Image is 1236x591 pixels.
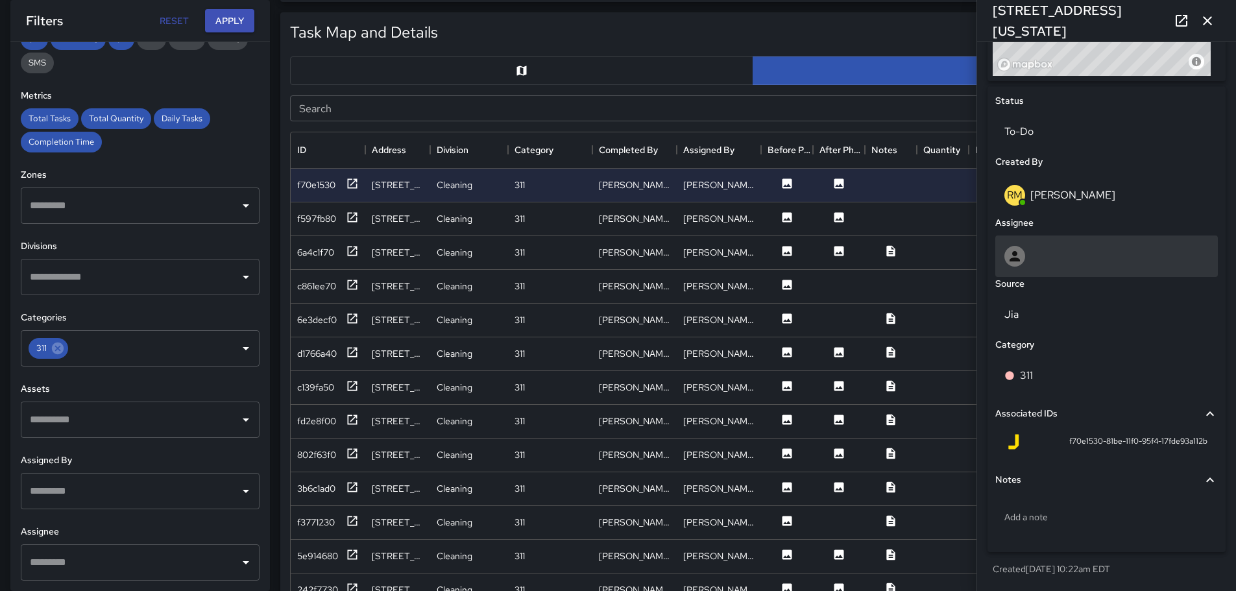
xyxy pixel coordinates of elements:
div: 3b6c1ad0 [297,482,335,495]
button: f597fb80 [297,211,359,227]
div: Andre Smith [683,246,755,259]
div: 6a4c1f70 [297,246,334,259]
span: Total Tasks [21,113,79,124]
div: Andre Smith [599,246,670,259]
div: Ruben Lechuga [599,381,670,394]
div: Cleaning [437,313,472,326]
button: 5e914680 [297,548,359,564]
div: Notes [871,132,897,168]
div: 311 [515,415,525,428]
div: Rodney Mcneil [683,381,755,394]
div: Completion Time [21,132,102,152]
div: Rodney Mcneil [683,347,755,360]
div: 7 New York Avenue Northeast [372,482,424,495]
h6: Assets [21,382,260,396]
button: Open [237,482,255,500]
div: Completed By [599,132,658,168]
div: Division [430,132,508,168]
div: 311 [515,280,525,293]
div: Ruben Lechuga [599,280,670,293]
h5: Task Map and Details [290,22,438,43]
div: Cleaning [437,347,472,360]
div: Assigned By [677,132,761,168]
div: ID [297,132,306,168]
button: Open [237,268,255,286]
div: After Photo [813,132,865,168]
div: 7 New York Avenue Northeast [372,313,424,326]
button: f70e1530 [297,177,359,193]
div: Jeffrey Turner [599,549,670,562]
div: Waverly Phillips [683,415,755,428]
div: Category [508,132,592,168]
div: Ruben Lechuga [599,313,670,326]
div: 40 N Street Northeast [372,347,424,360]
div: 311 [515,448,525,461]
h6: Zones [21,168,260,182]
div: Cleaning [437,178,472,191]
div: Cleaning [437,381,472,394]
span: Completion Time [21,136,102,147]
span: Daily Tasks [154,113,210,124]
div: c861ee70 [297,280,336,293]
div: Cleaning [437,415,472,428]
div: Rodney Mcneil [599,212,670,225]
span: 311 [29,341,55,356]
h6: Assignee [21,525,260,539]
div: Rodney Mcneil [599,347,670,360]
div: 311 [515,516,525,529]
span: SMS [21,57,54,68]
h6: Filters [26,10,63,31]
button: Open [237,411,255,429]
div: Rodney Mcneil [683,178,755,191]
button: fd2e8f00 [297,413,359,429]
h6: Assigned By [21,453,260,468]
div: Ruben Lechuga [683,280,755,293]
div: 311 [515,549,525,562]
div: ID [291,132,365,168]
div: Address [372,132,406,168]
div: d1766a40 [297,347,337,360]
button: Reset [153,9,195,33]
div: 311 [515,246,525,259]
div: 311 [515,482,525,495]
div: 172 L Street Northeast [372,246,424,259]
div: 311 [515,313,525,326]
div: Completed By [592,132,677,168]
div: Rodney Mcneil [599,482,670,495]
div: Address [365,132,430,168]
div: Ruben Lechuga [683,313,755,326]
button: f3771230 [297,514,359,531]
button: Table [753,56,1216,85]
div: 311 [515,212,525,225]
div: Rodney Mcneil [683,212,755,225]
div: Cleaning [437,246,472,259]
span: Total Quantity [81,113,151,124]
div: 400 M Street Northeast [372,381,424,394]
button: d1766a40 [297,346,359,362]
div: 105 Harry Thomas Way Northeast [372,415,424,428]
div: 1179 3rd Street Northeast [372,280,424,293]
div: 311 [515,178,525,191]
button: Apply [205,9,254,33]
div: Quantity [923,132,960,168]
svg: Map [515,64,528,77]
button: 3b6c1ad0 [297,481,359,497]
div: Total Tasks [21,108,79,129]
div: SMS [21,53,54,73]
div: 1242 3rd Street Northeast [372,549,424,562]
div: Waverly Phillips [599,415,670,428]
div: f597fb80 [297,212,336,225]
div: fd2e8f00 [297,415,336,428]
div: Romario Bramwell [683,448,755,461]
button: c139fa50 [297,380,359,396]
div: 777 North Capitol Street Northeast [372,448,424,461]
div: Romario Bramwell [599,448,670,461]
div: Rodney Mcneil [683,482,755,495]
h6: Categories [21,311,260,325]
h6: Divisions [21,239,260,254]
div: Assigned By [683,132,734,168]
button: Map [290,56,753,85]
button: Open [237,553,255,572]
div: 5e914680 [297,549,338,562]
div: Ruben Lechuga [599,516,670,529]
